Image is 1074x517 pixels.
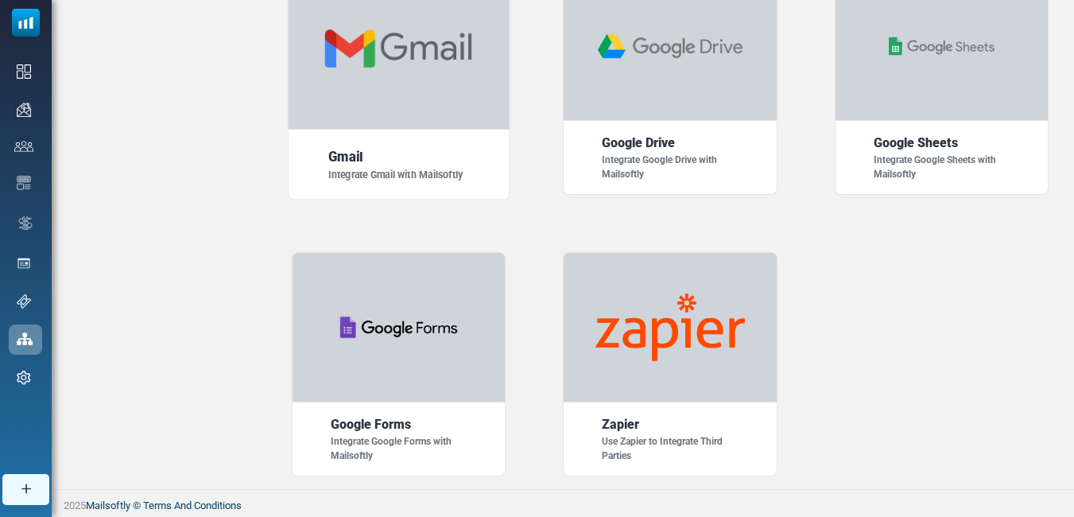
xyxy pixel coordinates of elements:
span: translation missing: tr.layouts.footer.terms_and_conditions [143,500,242,511]
div: Integrate Google Sheets with Mailsoftly [874,153,1010,181]
div: Gmail [328,147,470,167]
img: campaigns-icon.png [17,103,31,117]
div: Google Drive [602,134,738,153]
img: dashboard-icon.svg [17,64,31,79]
div: Integrate Google Forms with Mailsoftly [331,434,467,463]
img: landing_pages.svg [17,256,31,270]
a: Terms And Conditions [143,500,242,511]
a: Mailsoftly © [86,500,141,511]
div: Integrate Google Drive with Mailsoftly [602,153,738,181]
img: support-icon.svg [17,294,31,309]
div: Use Zapier to Integrate Third Parties [602,434,738,463]
img: contacts-icon.svg [14,141,33,152]
img: settings-icon.svg [17,371,31,385]
img: mailsoftly_icon_blue_white.svg [12,9,40,37]
div: Integrate Gmail with Mailsoftly [328,167,470,182]
div: Zapier [602,415,738,434]
div: Google Forms [331,415,467,434]
div: Google Sheets [874,134,1010,153]
img: workflow.svg [17,214,34,232]
img: email-templates-icon.svg [17,176,31,190]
